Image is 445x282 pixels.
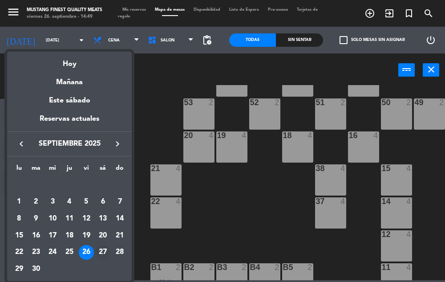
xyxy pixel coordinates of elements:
[28,227,44,244] td: 16 de septiembre de 2025
[78,194,95,211] td: 5 de septiembre de 2025
[7,113,132,131] div: Reservas actuales
[44,227,61,244] td: 17 de septiembre de 2025
[62,194,77,209] div: 4
[95,245,110,260] div: 27
[45,194,60,209] div: 3
[62,245,77,260] div: 25
[28,163,44,177] th: martes
[111,244,128,261] td: 28 de septiembre de 2025
[28,261,44,278] td: 30 de septiembre de 2025
[29,138,109,150] span: septiembre 2025
[28,245,44,260] div: 23
[12,211,27,226] div: 8
[28,262,44,277] div: 30
[78,210,95,227] td: 12 de septiembre de 2025
[95,227,112,244] td: 20 de septiembre de 2025
[78,163,95,177] th: viernes
[112,139,123,149] i: keyboard_arrow_right
[11,244,28,261] td: 22 de septiembre de 2025
[11,177,128,194] td: SEP.
[12,262,27,277] div: 29
[112,211,127,226] div: 14
[112,194,127,209] div: 7
[45,228,60,243] div: 17
[78,244,95,261] td: 26 de septiembre de 2025
[12,245,27,260] div: 22
[28,194,44,211] td: 2 de septiembre de 2025
[11,210,28,227] td: 8 de septiembre de 2025
[78,227,95,244] td: 19 de septiembre de 2025
[95,163,112,177] th: sábado
[61,227,78,244] td: 18 de septiembre de 2025
[12,194,27,209] div: 1
[45,211,60,226] div: 10
[11,194,28,211] td: 1 de septiembre de 2025
[95,244,112,261] td: 27 de septiembre de 2025
[11,227,28,244] td: 15 de septiembre de 2025
[111,227,128,244] td: 21 de septiembre de 2025
[95,194,110,209] div: 6
[79,245,94,260] div: 26
[79,194,94,209] div: 5
[95,210,112,227] td: 13 de septiembre de 2025
[13,138,29,150] button: keyboard_arrow_left
[11,261,28,278] td: 29 de septiembre de 2025
[61,244,78,261] td: 25 de septiembre de 2025
[7,70,132,88] div: Mañana
[11,163,28,177] th: lunes
[112,228,127,243] div: 21
[61,210,78,227] td: 11 de septiembre de 2025
[112,245,127,260] div: 28
[111,194,128,211] td: 7 de septiembre de 2025
[16,139,27,149] i: keyboard_arrow_left
[95,228,110,243] div: 20
[61,194,78,211] td: 4 de septiembre de 2025
[7,88,132,113] div: Este sábado
[111,210,128,227] td: 14 de septiembre de 2025
[28,211,44,226] div: 9
[28,210,44,227] td: 9 de septiembre de 2025
[61,163,78,177] th: jueves
[62,228,77,243] div: 18
[44,163,61,177] th: miércoles
[7,52,132,70] div: Hoy
[79,211,94,226] div: 12
[45,245,60,260] div: 24
[111,163,128,177] th: domingo
[109,138,125,150] button: keyboard_arrow_right
[28,228,44,243] div: 16
[12,228,27,243] div: 15
[44,244,61,261] td: 24 de septiembre de 2025
[44,194,61,211] td: 3 de septiembre de 2025
[44,210,61,227] td: 10 de septiembre de 2025
[62,211,77,226] div: 11
[95,211,110,226] div: 13
[28,244,44,261] td: 23 de septiembre de 2025
[79,228,94,243] div: 19
[28,194,44,209] div: 2
[95,194,112,211] td: 6 de septiembre de 2025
